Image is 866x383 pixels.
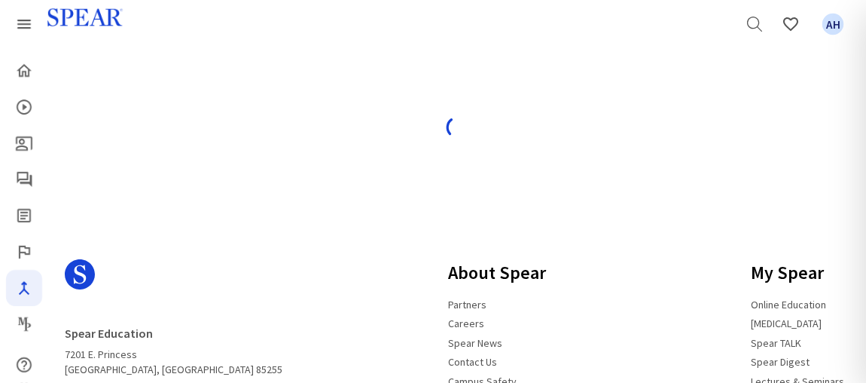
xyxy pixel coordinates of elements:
a: Spear Logo [65,253,282,308]
h4: Loading [75,93,840,108]
a: Spear Digest [742,349,819,375]
a: Contact Us [439,349,506,375]
a: Help [6,347,42,383]
a: Home [6,53,42,89]
a: Faculty Club Elite [6,234,42,270]
a: Online Education [742,292,835,317]
a: Patient Education [6,125,42,161]
h3: About Spear [439,253,585,293]
a: Courses [6,89,42,125]
a: Partners [439,292,496,317]
a: Favorites [815,6,851,42]
h3: My Spear [742,253,857,293]
img: spinner-blue.svg [445,115,469,139]
a: Spear Education [65,320,162,347]
address: 7201 E. Princess [GEOGRAPHIC_DATA], [GEOGRAPHIC_DATA] 85255 [65,320,282,377]
a: Careers [439,311,493,336]
a: Search [736,6,773,42]
svg: Spear Logo [65,259,95,290]
a: Spear News [439,330,511,356]
a: Spear Talk [6,161,42,198]
a: Spear Products [6,6,42,42]
a: Favorites [773,6,809,42]
a: Spear TALK [742,330,810,356]
a: Spear Digest [6,198,42,234]
a: Masters Program [6,306,42,342]
a: [MEDICAL_DATA] [742,311,831,336]
span: AH [822,14,844,35]
a: Navigator Pro [6,270,42,306]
